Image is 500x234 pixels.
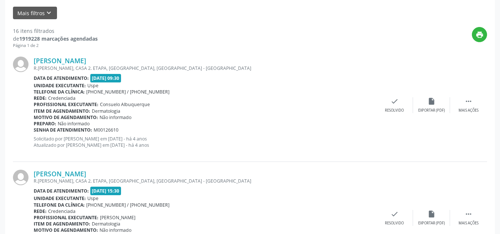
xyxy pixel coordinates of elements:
[459,221,479,226] div: Mais ações
[34,178,376,184] div: R.[PERSON_NAME], CASA 2. ETAPA, [GEOGRAPHIC_DATA], [GEOGRAPHIC_DATA] - [GEOGRAPHIC_DATA]
[34,208,47,214] b: Rede:
[34,75,89,81] b: Data de atendimento:
[34,195,86,201] b: Unidade executante:
[34,221,90,227] b: Item de agendamento:
[34,188,89,194] b: Data de atendimento:
[34,202,85,208] b: Telefone da clínica:
[34,82,86,89] b: Unidade executante:
[385,221,404,226] div: Resolvido
[34,170,86,178] a: [PERSON_NAME]
[418,221,445,226] div: Exportar (PDF)
[390,97,399,105] i: check
[472,27,487,42] button: print
[100,101,150,108] span: Consuelo Albuquerque
[86,202,170,208] span: [PHONE_NUMBER] / [PHONE_NUMBER]
[476,31,484,39] i: print
[90,74,121,82] span: [DATE] 09:30
[34,136,376,148] p: Solicitado por [PERSON_NAME] em [DATE] - há 4 anos Atualizado por [PERSON_NAME] em [DATE] - há 4 ...
[34,121,56,127] b: Preparo:
[427,97,436,105] i: insert_drive_file
[100,214,135,221] span: [PERSON_NAME]
[390,210,399,218] i: check
[48,95,75,101] span: Credenciada
[427,210,436,218] i: insert_drive_file
[92,108,120,114] span: Dermatologia
[100,114,131,121] span: Não informado
[385,108,404,113] div: Resolvido
[87,195,98,201] span: Uspe
[34,89,85,95] b: Telefone da clínica:
[418,108,445,113] div: Exportar (PDF)
[34,214,98,221] b: Profissional executante:
[459,108,479,113] div: Mais ações
[13,43,98,49] div: Página 1 de 2
[19,35,98,42] strong: 1919228 marcações agendadas
[464,97,473,105] i: 
[13,7,57,20] button: Mais filtroskeyboard_arrow_down
[34,65,376,71] div: R.[PERSON_NAME], CASA 2. ETAPA, [GEOGRAPHIC_DATA], [GEOGRAPHIC_DATA] - [GEOGRAPHIC_DATA]
[34,101,98,108] b: Profissional executante:
[100,227,131,233] span: Não informado
[464,210,473,218] i: 
[34,127,92,133] b: Senha de atendimento:
[58,121,90,127] span: Não informado
[48,208,75,214] span: Credenciada
[13,57,28,72] img: img
[13,35,98,43] div: de
[87,82,98,89] span: Uspe
[13,170,28,185] img: img
[34,57,86,65] a: [PERSON_NAME]
[34,114,98,121] b: Motivo de agendamento:
[94,127,118,133] span: M00126610
[34,95,47,101] b: Rede:
[13,27,98,35] div: 16 itens filtrados
[86,89,170,95] span: [PHONE_NUMBER] / [PHONE_NUMBER]
[92,221,120,227] span: Dermatologia
[45,9,53,17] i: keyboard_arrow_down
[90,187,121,195] span: [DATE] 15:30
[34,227,98,233] b: Motivo de agendamento:
[34,108,90,114] b: Item de agendamento:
